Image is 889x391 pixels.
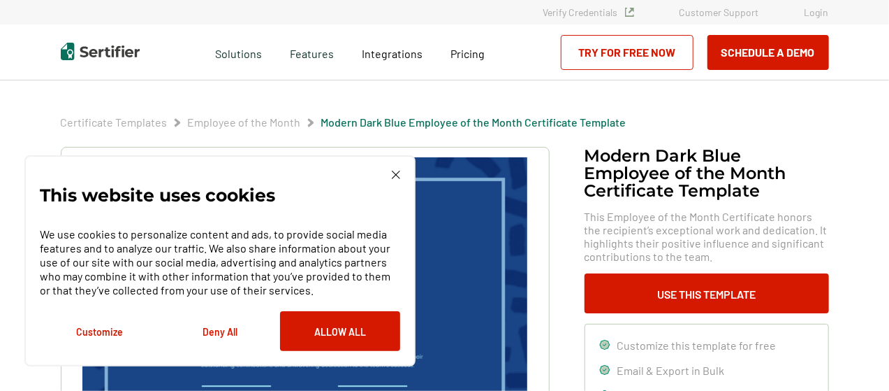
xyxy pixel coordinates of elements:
iframe: Chat Widget [819,324,889,391]
a: Pricing [450,43,485,61]
a: Modern Dark Blue Employee of the Month Certificate Template [321,115,626,129]
button: Schedule a Demo [707,35,829,70]
a: Login [804,6,829,18]
img: Verified [625,8,634,17]
span: Pricing [450,47,485,60]
button: Customize [40,311,160,351]
a: Verify Credentials [543,6,634,18]
span: Solutions [215,43,262,61]
span: This Employee of the Month Certificate honors the recipient’s exceptional work and dedication. It... [585,210,829,263]
span: Features [290,43,334,61]
a: Customer Support [679,6,759,18]
span: Integrations [362,47,423,60]
a: Try for Free Now [561,35,693,70]
span: Customize this template for free [617,339,777,352]
button: Use This Template [585,273,829,313]
span: Email & Export in Bulk [617,364,725,377]
a: Integrations [362,43,423,61]
p: We use cookies to personalize content and ads, to provide social media features and to analyze ou... [40,227,400,297]
img: Cookie Popup Close [392,171,400,179]
img: Sertifier | Digital Credentialing Platform [61,43,140,60]
button: Deny All [160,311,280,351]
a: Employee of the Month [188,115,301,129]
h1: Modern Dark Blue Employee of the Month Certificate Template [585,147,829,199]
div: Breadcrumb [61,115,626,129]
p: This website uses cookies [40,188,275,202]
a: Certificate Templates [61,115,168,129]
button: Allow All [280,311,400,351]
